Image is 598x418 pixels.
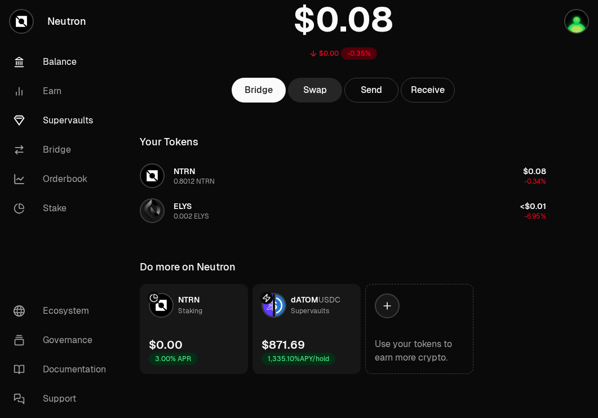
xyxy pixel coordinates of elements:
[365,284,473,374] a: Use your tokens to earn more crypto.
[232,78,286,103] a: Bridge
[133,194,553,228] button: ELYS LogoELYS0.002 ELYS<$0.01-6.95%
[524,212,546,221] span: -6.95%
[524,177,546,186] span: -0.34%
[5,47,122,77] a: Balance
[401,78,455,103] button: Receive
[318,295,340,305] span: USDC
[5,164,122,194] a: Orderbook
[141,199,163,222] img: ELYS Logo
[262,337,305,353] div: $871.69
[291,295,318,305] span: dATOM
[375,337,464,364] div: Use your tokens to earn more crypto.
[149,353,197,365] div: 3.00% APR
[523,166,546,176] span: $0.08
[5,194,122,223] a: Stake
[140,284,248,374] a: NTRN LogoNTRNStaking$0.003.00% APR
[140,134,198,150] div: Your Tokens
[5,77,122,106] a: Earn
[565,10,588,33] img: Atom Staking
[341,47,377,60] div: -0.35%
[174,201,192,211] span: ELYS
[140,259,236,275] div: Do more on Neutron
[5,384,122,413] a: Support
[291,305,329,317] div: Supervaults
[5,106,122,135] a: Supervaults
[174,177,215,186] div: 0.8012 NTRN
[319,49,339,58] div: $0.00
[174,212,209,221] div: 0.002 ELYS
[5,296,122,326] a: Ecosystem
[5,355,122,384] a: Documentation
[5,326,122,355] a: Governance
[253,284,361,374] a: dATOM LogoUSDC LogodATOMUSDCSupervaults$871.691,335.10%APY/hold
[133,159,553,193] button: NTRN LogoNTRN0.8012 NTRN$0.08-0.34%
[150,294,172,317] img: NTRN Logo
[344,78,398,103] button: Send
[178,305,202,317] div: Staking
[174,166,195,176] span: NTRN
[263,294,273,317] img: dATOM Logo
[288,78,342,103] a: Swap
[275,294,285,317] img: USDC Logo
[5,135,122,164] a: Bridge
[520,201,546,211] span: <$0.01
[141,164,163,187] img: NTRN Logo
[262,353,335,365] div: 1,335.10% APY/hold
[178,295,200,305] span: NTRN
[149,337,183,353] div: $0.00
